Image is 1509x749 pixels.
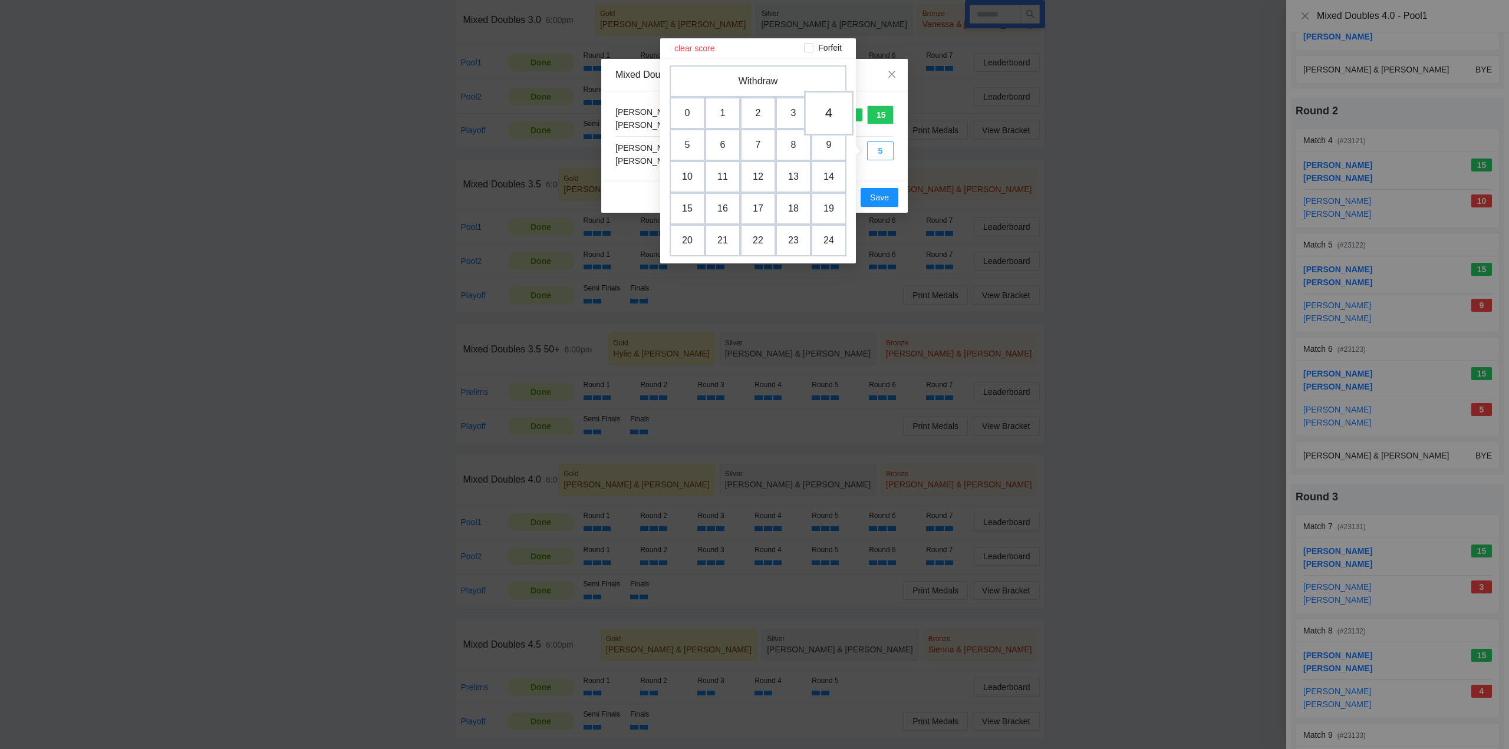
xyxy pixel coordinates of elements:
span: Save [870,191,889,204]
td: 14 [811,161,846,193]
td: 7 [740,129,776,161]
div: [PERSON_NAME] [615,154,683,167]
td: 0 [670,97,705,129]
td: 12 [740,161,776,193]
span: close [887,70,897,79]
td: 9 [811,129,846,161]
button: clear score [670,41,719,55]
div: [PERSON_NAME] [615,118,683,131]
td: 8 [776,129,811,161]
td: 19 [811,193,846,225]
button: 5 [867,141,894,160]
td: Withdraw [670,65,846,97]
td: 16 [705,193,740,225]
div: Mixed Doubles 4.0 - Pool1 Match 23123 [615,68,894,81]
td: 20 [670,225,705,256]
td: 21 [705,225,740,256]
td: 4 [804,91,854,136]
span: Forfeit [813,41,846,54]
div: [PERSON_NAME] [615,141,683,154]
td: 6 [705,129,740,161]
td: 23 [776,225,811,256]
td: 24 [811,225,846,256]
td: 17 [740,193,776,225]
td: 22 [740,225,776,256]
td: 13 [776,161,811,193]
td: 18 [776,193,811,225]
td: 10 [670,161,705,193]
div: [PERSON_NAME] [615,105,683,118]
td: 11 [705,161,740,193]
td: 3 [776,97,811,129]
td: 5 [670,129,705,161]
button: 15 [867,105,894,124]
td: 2 [740,97,776,129]
td: 1 [705,97,740,129]
button: Save [861,188,898,207]
span: clear score [674,42,714,55]
button: Close [876,59,908,91]
td: 15 [670,193,705,225]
